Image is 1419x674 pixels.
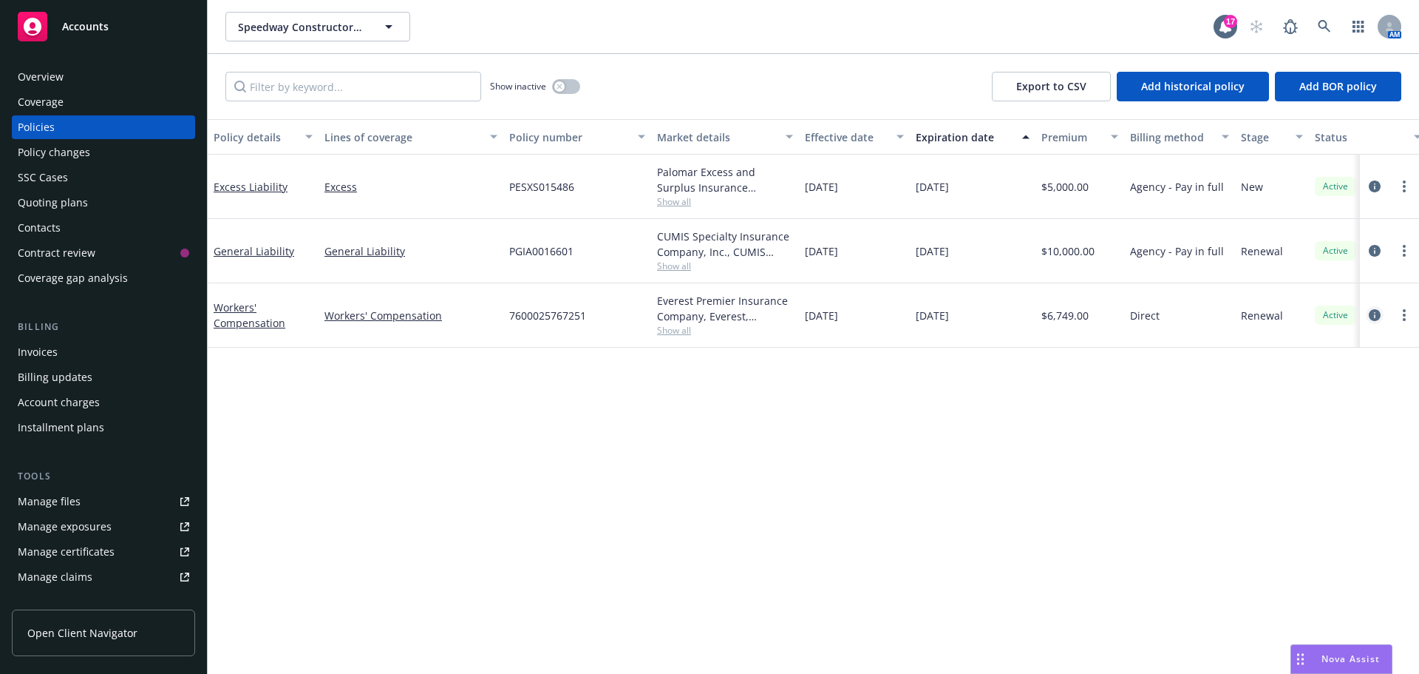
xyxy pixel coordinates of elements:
a: more [1395,306,1413,324]
div: Coverage [18,90,64,114]
button: Policy number [503,119,651,155]
div: Contacts [18,216,61,240]
div: Quoting plans [18,191,88,215]
a: circleInformation [1366,306,1384,324]
span: [DATE] [916,243,949,259]
div: Manage certificates [18,540,115,564]
div: Policy details [214,129,296,145]
a: Switch app [1344,12,1373,41]
div: 17 [1224,15,1237,28]
span: [DATE] [916,308,949,323]
span: [DATE] [805,308,838,323]
div: Status [1315,129,1405,145]
span: Active [1321,180,1350,193]
span: Show all [657,260,793,272]
span: $5,000.00 [1041,179,1089,195]
div: Account charges [18,391,100,414]
a: Manage certificates [12,540,195,564]
div: Contract review [18,241,95,265]
div: Premium [1041,129,1102,145]
a: Start snowing [1242,12,1271,41]
span: Show inactive [490,80,546,92]
span: Agency - Pay in full [1130,243,1224,259]
div: Palomar Excess and Surplus Insurance Company, Palomar, CRC Group [657,164,793,195]
span: Show all [657,195,793,208]
button: Policy details [208,119,319,155]
div: Lines of coverage [324,129,481,145]
div: Drag to move [1291,645,1310,673]
div: Overview [18,65,64,89]
a: Billing updates [12,365,195,389]
a: SSC Cases [12,166,195,189]
a: Accounts [12,6,195,47]
div: Coverage gap analysis [18,266,128,290]
a: more [1395,178,1413,195]
div: Billing updates [18,365,92,389]
span: [DATE] [805,179,838,195]
a: General Liability [324,243,497,259]
span: Add BOR policy [1299,79,1377,93]
span: Agency - Pay in full [1130,179,1224,195]
button: Add BOR policy [1275,72,1401,101]
input: Filter by keyword... [225,72,481,101]
button: Lines of coverage [319,119,503,155]
span: $6,749.00 [1041,308,1089,323]
a: Contract review [12,241,195,265]
a: Workers' Compensation [324,308,497,323]
button: Nova Assist [1290,644,1392,674]
button: Effective date [799,119,910,155]
span: Active [1321,244,1350,257]
a: Excess Liability [214,180,287,194]
span: Nova Assist [1321,653,1380,665]
a: circleInformation [1366,242,1384,260]
span: Show all [657,324,793,337]
button: Market details [651,119,799,155]
a: Coverage [12,90,195,114]
a: Overview [12,65,195,89]
a: Manage BORs [12,590,195,614]
span: New [1241,179,1263,195]
span: Renewal [1241,243,1283,259]
span: PGIA0016601 [509,243,574,259]
button: Add historical policy [1117,72,1269,101]
div: Policy number [509,129,629,145]
button: Expiration date [910,119,1035,155]
div: Manage claims [18,565,92,589]
span: Accounts [62,21,109,33]
div: Tools [12,469,195,484]
a: Invoices [12,340,195,364]
div: Installment plans [18,416,104,439]
a: Account charges [12,391,195,414]
div: CUMIS Specialty Insurance Company, Inc., CUMIS Specialty Insurance Company, Inc., CRC Group [657,229,793,260]
div: Billing [12,320,195,334]
div: Everest Premier Insurance Company, Everest, Arrowhead General Insurance Agency, Inc. [657,293,793,324]
button: Export to CSV [992,72,1111,101]
span: Active [1321,309,1350,322]
a: Policies [12,115,195,139]
div: Manage BORs [18,590,87,614]
a: General Liability [214,244,294,258]
a: Manage exposures [12,515,195,539]
a: Manage files [12,490,195,513]
a: Quoting plans [12,191,195,215]
span: 7600025767251 [509,308,586,323]
a: circleInformation [1366,178,1384,195]
span: PESXS015486 [509,179,574,195]
div: Invoices [18,340,58,364]
a: Policy changes [12,141,195,164]
div: Manage files [18,490,81,513]
span: [DATE] [805,243,838,259]
button: Speedway Constructors, Inc. [225,12,410,41]
div: Policy changes [18,141,90,164]
a: Installment plans [12,416,195,439]
button: Premium [1035,119,1124,155]
div: SSC Cases [18,166,68,189]
a: more [1395,242,1413,260]
span: $10,000.00 [1041,243,1095,259]
div: Manage exposures [18,515,112,539]
span: Direct [1130,308,1160,323]
div: Policies [18,115,55,139]
a: Search [1310,12,1339,41]
span: Renewal [1241,308,1283,323]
